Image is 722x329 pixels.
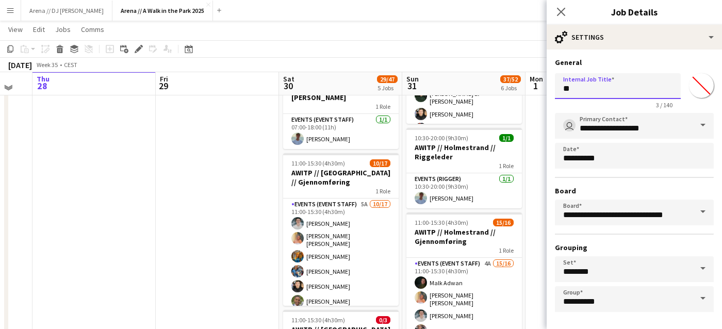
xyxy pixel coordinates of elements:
span: Edit [33,25,45,34]
span: 0/3 [376,316,390,324]
span: Sun [406,74,419,84]
span: 29/47 [377,75,398,83]
a: Jobs [51,23,75,36]
span: 1 Role [375,103,390,110]
span: 3 / 140 [648,101,681,109]
span: Week 35 [34,61,60,69]
span: Thu [37,74,50,84]
span: 1/1 [499,134,514,142]
app-card-role: Events (Event Staff)1/107:00-18:00 (11h)[PERSON_NAME] [283,114,399,149]
span: 11:00-15:30 (4h30m) [291,159,345,167]
span: 31 [405,80,419,92]
app-job-card: 07:00-18:00 (11h)1/1[PERSON_NAME]1 RoleEvents (Event Staff)1/107:00-18:00 (11h)[PERSON_NAME] [283,78,399,149]
span: 11:00-15:30 (4h30m) [415,219,468,226]
h3: General [555,58,714,67]
h3: AWITP // Holmestrand // Gjennomføring [406,227,522,246]
a: Comms [77,23,108,36]
app-card-role: Events (Rigger)1/110:30-20:00 (9h30m)[PERSON_NAME] [406,173,522,208]
h3: Board [555,186,714,195]
h3: AWITP // Holmestrand // Riggeleder [406,143,522,161]
div: CEST [64,61,77,69]
button: Arena // A Walk in the Park 2025 [112,1,213,21]
span: 10:30-20:00 (9h30m) [415,134,468,142]
div: 6 Jobs [501,84,520,92]
app-job-card: 11:00-15:30 (4h30m)10/17AWITP // [GEOGRAPHIC_DATA] // Gjennomføring1 RoleEvents (Event Staff)5A10... [283,153,399,306]
span: 1 Role [375,187,390,195]
span: 30 [282,80,294,92]
span: 15/16 [493,219,514,226]
span: Comms [81,25,104,34]
span: 1 Role [499,246,514,254]
span: Mon [530,74,543,84]
span: 10/17 [370,159,390,167]
span: 1 Role [499,162,514,170]
span: 1 [528,80,543,92]
h3: [PERSON_NAME] [283,93,399,102]
a: View [4,23,27,36]
a: Edit [29,23,49,36]
span: 28 [35,80,50,92]
span: Fri [160,74,168,84]
span: 37/52 [500,75,521,83]
h3: Grouping [555,243,714,252]
span: 29 [158,80,168,92]
h3: Job Details [547,5,722,19]
app-job-card: 10:30-20:00 (9h30m)1/1AWITP // Holmestrand // Riggeleder1 RoleEvents (Rigger)1/110:30-20:00 (9h30... [406,128,522,208]
span: View [8,25,23,34]
div: [DATE] [8,60,32,70]
span: Sat [283,74,294,84]
div: Settings [547,25,722,50]
div: 5 Jobs [378,84,397,92]
span: 11:00-15:30 (4h30m) [291,316,345,324]
button: Arena // DJ [PERSON_NAME] [21,1,112,21]
span: Jobs [55,25,71,34]
h3: AWITP // [GEOGRAPHIC_DATA] // Gjennomføring [283,168,399,187]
